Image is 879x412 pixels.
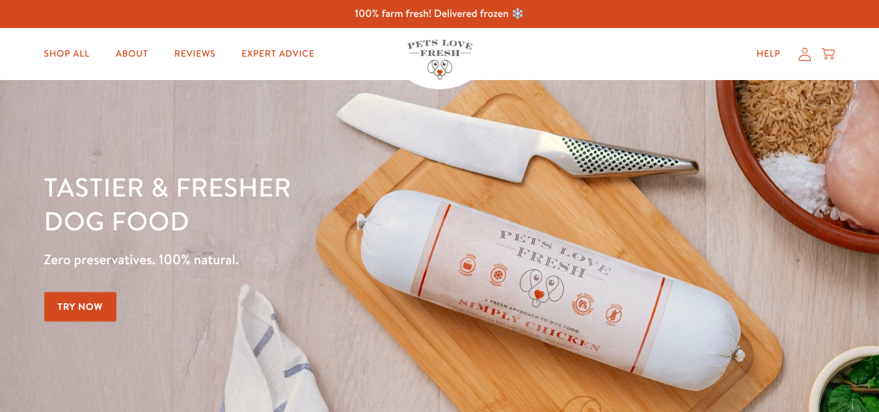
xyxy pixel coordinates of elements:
h1: Tastier & fresher dog food [44,170,572,238]
p: Zero preservatives. 100% natural. [44,248,572,271]
a: Help [746,41,791,67]
a: About [105,41,159,67]
a: Shop All [34,41,100,67]
a: Expert Advice [231,41,325,67]
a: Reviews [164,41,226,67]
img: Pets Love Fresh [407,40,472,79]
a: Try Now [44,292,117,322]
